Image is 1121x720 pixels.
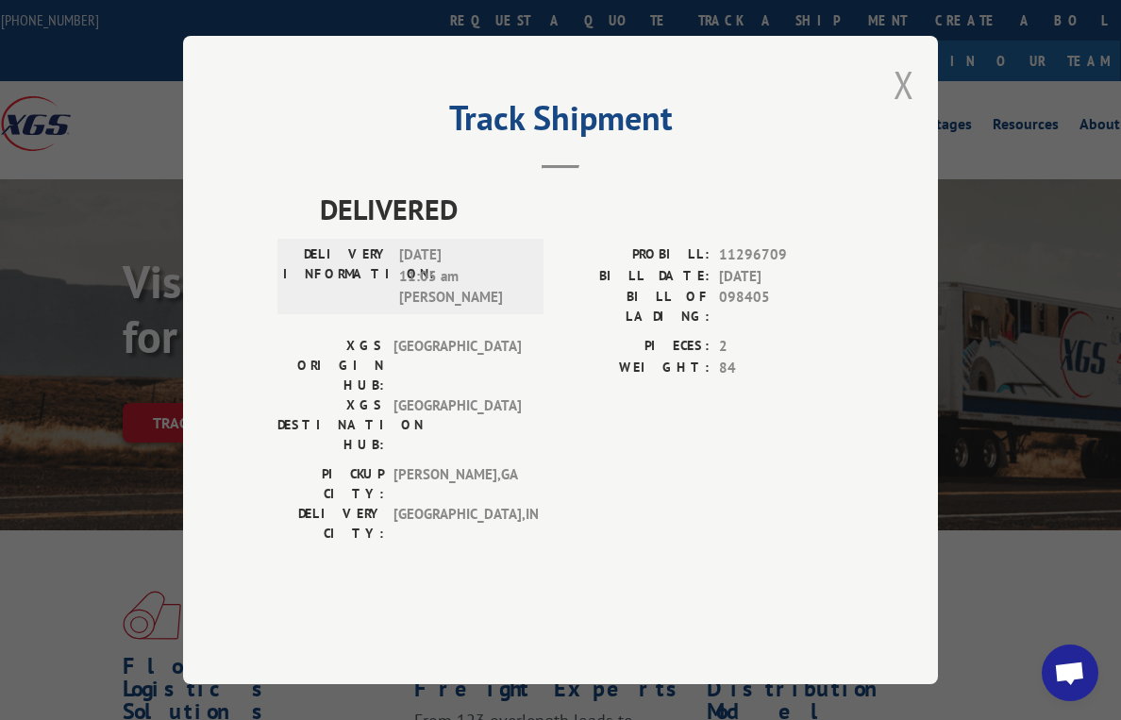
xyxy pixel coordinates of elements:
span: 84 [719,358,844,379]
label: BILL OF LADING: [560,287,710,327]
span: 098405 [719,287,844,327]
label: PICKUP CITY: [277,464,384,504]
label: PROBILL: [560,244,710,266]
h2: Track Shipment [277,105,844,141]
span: DELIVERED [320,188,844,230]
label: DELIVERY CITY: [277,504,384,544]
label: DELIVERY INFORMATION: [283,244,390,309]
a: Open chat [1042,645,1098,701]
label: WEIGHT: [560,358,710,379]
span: [DATE] [719,266,844,288]
label: XGS ORIGIN HUB: [277,336,384,395]
button: Close modal [894,59,914,109]
span: [PERSON_NAME] , GA [393,464,521,504]
span: [GEOGRAPHIC_DATA] , IN [393,504,521,544]
span: [DATE] 11:05 am [PERSON_NAME] [399,244,527,309]
span: 11296709 [719,244,844,266]
label: XGS DESTINATION HUB: [277,395,384,455]
label: BILL DATE: [560,266,710,288]
span: [GEOGRAPHIC_DATA] [393,336,521,395]
span: [GEOGRAPHIC_DATA] [393,395,521,455]
label: PIECES: [560,336,710,358]
span: 2 [719,336,844,358]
